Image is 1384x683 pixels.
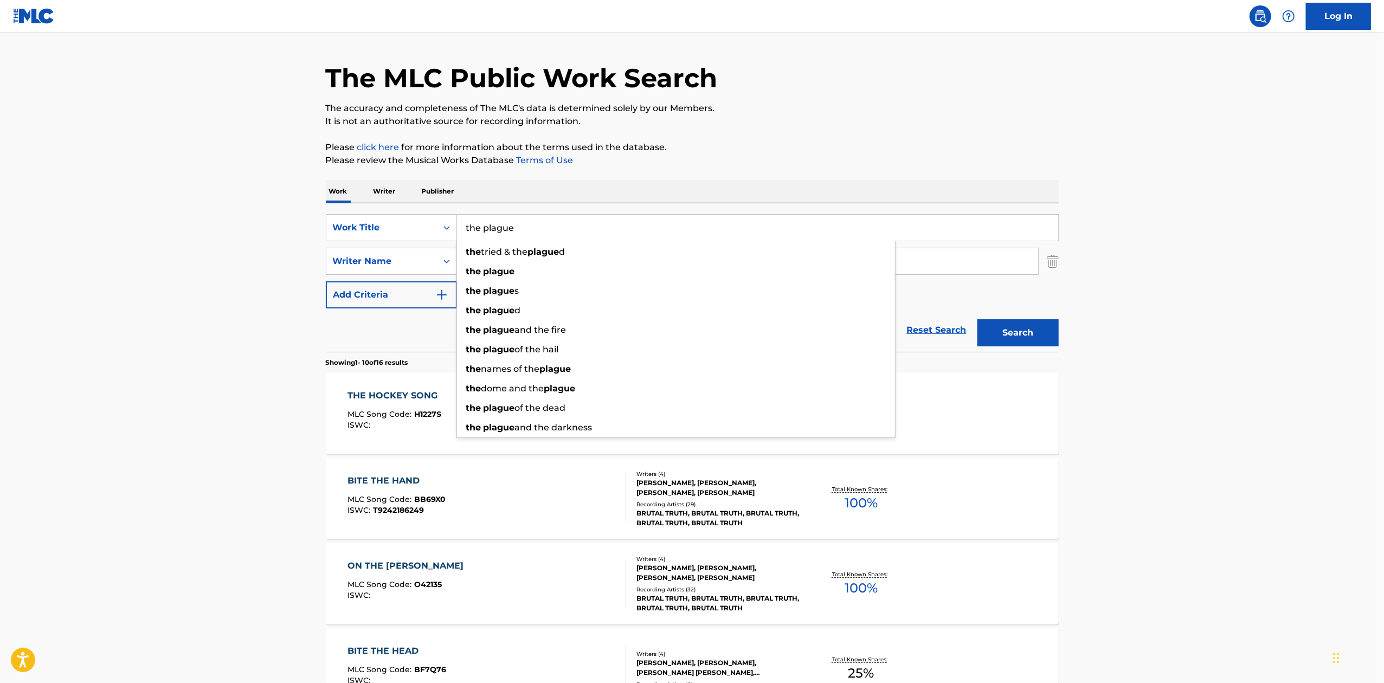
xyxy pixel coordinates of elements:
div: [PERSON_NAME], [PERSON_NAME], [PERSON_NAME], [PERSON_NAME] [636,563,800,583]
div: [PERSON_NAME], [PERSON_NAME], [PERSON_NAME] [PERSON_NAME], [PERSON_NAME] [636,658,800,678]
a: Log In [1306,3,1371,30]
a: BITE THE HANDMLC Song Code:BB69X0ISWC:T9242186249Writers (4)[PERSON_NAME], [PERSON_NAME], [PERSON... [326,458,1059,539]
span: O42135 [414,579,442,589]
img: Delete Criterion [1047,248,1059,275]
p: Showing 1 - 10 of 16 results [326,358,408,368]
div: [PERSON_NAME], [PERSON_NAME], [PERSON_NAME], [PERSON_NAME] [636,478,800,498]
div: Help [1278,5,1299,27]
span: and the darkness [515,422,593,433]
a: Reset Search [902,318,972,342]
span: MLC Song Code : [347,409,414,419]
span: 100 % [845,493,878,513]
strong: the [466,266,481,276]
p: Total Known Shares: [832,485,890,493]
strong: plague [484,286,515,296]
img: MLC Logo [13,8,55,24]
p: Writer [370,180,399,203]
strong: the [466,305,481,315]
strong: the [466,364,481,374]
div: ON THE [PERSON_NAME] [347,559,469,572]
span: T9242186249 [373,505,424,515]
span: ISWC : [347,420,373,430]
div: Recording Artists ( 29 ) [636,500,800,508]
span: of the dead [515,403,566,413]
strong: the [466,247,481,257]
span: BB69X0 [414,494,446,504]
button: Add Criteria [326,281,457,308]
button: Search [977,319,1059,346]
span: and the fire [515,325,567,335]
div: Drag [1333,642,1340,674]
span: d [515,305,521,315]
span: ISWC : [347,505,373,515]
div: BRUTAL TRUTH, BRUTAL TRUTH, BRUTAL TRUTH, BRUTAL TRUTH, BRUTAL TRUTH [636,594,800,613]
img: help [1282,10,1295,23]
strong: the [466,403,481,413]
strong: plague [484,305,515,315]
strong: plague [484,266,515,276]
div: BITE THE HAND [347,474,446,487]
strong: the [466,383,481,394]
iframe: Chat Widget [1330,631,1384,683]
span: MLC Song Code : [347,494,414,504]
strong: the [466,422,481,433]
div: Work Title [333,221,430,234]
form: Search Form [326,214,1059,352]
span: ISWC : [347,590,373,600]
p: Work [326,180,351,203]
span: H1227S [414,409,441,419]
a: click here [357,142,400,152]
span: d [559,247,565,257]
img: search [1254,10,1267,23]
div: BRUTAL TRUTH, BRUTAL TRUTH, BRUTAL TRUTH, BRUTAL TRUTH, BRUTAL TRUTH [636,508,800,528]
span: names of the [481,364,540,374]
a: Public Search [1250,5,1271,27]
span: tried & the [481,247,528,257]
div: Recording Artists ( 32 ) [636,585,800,594]
strong: the [466,344,481,355]
p: Total Known Shares: [832,570,890,578]
h1: The MLC Public Work Search [326,62,718,94]
strong: plague [484,422,515,433]
div: Writers ( 4 ) [636,555,800,563]
a: ON THE [PERSON_NAME]MLC Song Code:O42135ISWC:Writers (4)[PERSON_NAME], [PERSON_NAME], [PERSON_NAM... [326,543,1059,624]
span: MLC Song Code : [347,579,414,589]
strong: plague [484,344,515,355]
strong: plague [484,403,515,413]
p: It is not an authoritative source for recording information. [326,115,1059,128]
span: MLC Song Code : [347,665,414,674]
strong: plague [540,364,571,374]
span: BF7Q76 [414,665,446,674]
span: dome and the [481,383,544,394]
div: Writers ( 4 ) [636,650,800,658]
div: Writer Name [333,255,430,268]
p: The accuracy and completeness of The MLC's data is determined solely by our Members. [326,102,1059,115]
span: s [515,286,519,296]
p: Please for more information about the terms used in the database. [326,141,1059,154]
div: Writers ( 4 ) [636,470,800,478]
span: of the hail [515,344,559,355]
a: THE HOCKEY SONGMLC Song Code:H1227SISWC:Writers (3)[PERSON_NAME], [PERSON_NAME]Recording Artists ... [326,373,1059,454]
div: THE HOCKEY SONG [347,389,443,402]
strong: plague [484,325,515,335]
strong: plague [528,247,559,257]
a: Terms of Use [514,155,574,165]
strong: the [466,325,481,335]
img: 9d2ae6d4665cec9f34b9.svg [435,288,448,301]
p: Total Known Shares: [832,655,890,663]
div: BITE THE HEAD [347,645,446,658]
span: 25 % [848,663,874,683]
span: 100 % [845,578,878,598]
p: Please review the Musical Works Database [326,154,1059,167]
strong: the [466,286,481,296]
strong: plague [544,383,576,394]
p: Publisher [419,180,458,203]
